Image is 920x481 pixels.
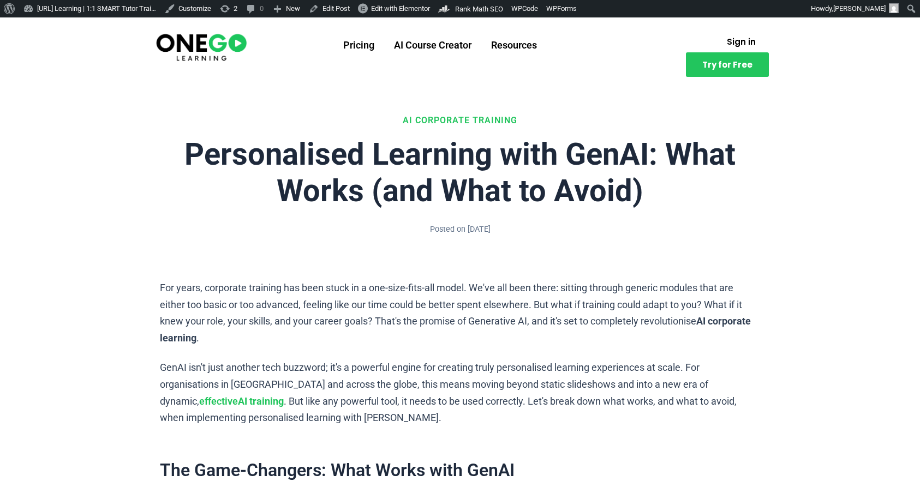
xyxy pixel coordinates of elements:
a: AI Course Creator [384,31,481,59]
a: Pricing [333,31,384,59]
span: Sign in [727,38,756,46]
strong: AI corporate learning [160,315,751,344]
p: GenAI isn't just another tech buzzword; it's a powerful engine for creating truly personalised le... [160,359,760,426]
strong: AI training [238,395,284,407]
span: Rank Math SEO [455,5,503,13]
a: effectiveAI training [199,395,284,407]
a: Resources [481,31,547,59]
span: Try for Free [702,61,752,69]
a: Sign in [714,31,769,52]
h1: Personalised Learning with GenAI: What Works (and What to Avoid) [160,136,760,209]
span: [PERSON_NAME] [833,4,886,13]
span: Edit with Elementor [371,4,430,13]
a: Try for Free [686,52,769,77]
p: Posted on [DATE] [160,223,760,236]
p: AI Corporate Training [160,113,760,128]
p: For years, corporate training has been stuck in a one-size-fits-all model. We've all been there: ... [160,280,760,346]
